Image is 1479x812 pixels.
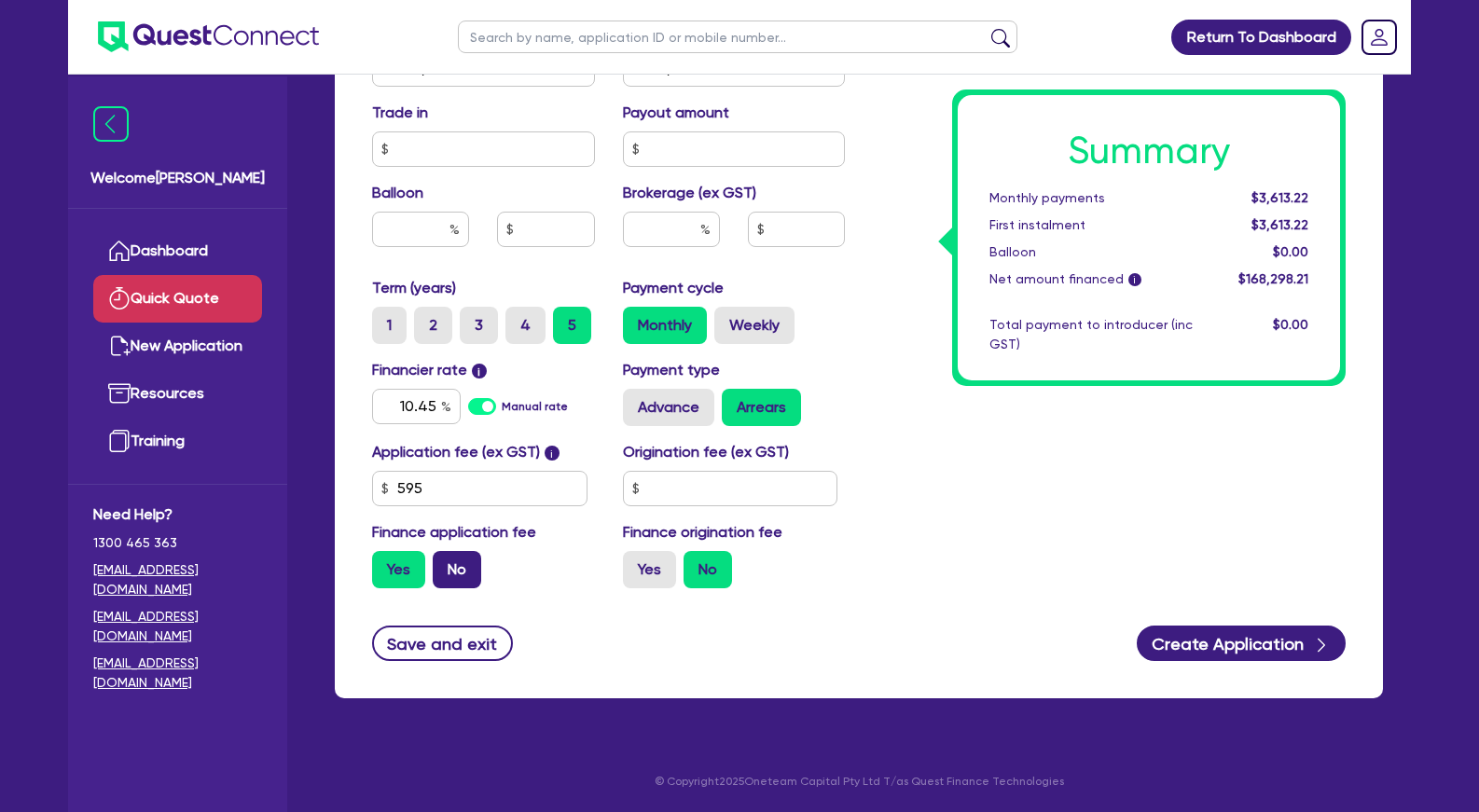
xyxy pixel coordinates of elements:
[372,182,423,204] label: Balloon
[623,359,720,381] label: Payment type
[975,215,1207,235] div: First instalment
[414,307,452,344] label: 2
[1137,626,1346,661] button: Create Application
[93,323,262,370] a: New Application
[623,389,714,426] label: Advance
[975,242,1207,262] div: Balloon
[975,188,1207,208] div: Monthly payments
[623,277,724,299] label: Payment cycle
[93,560,262,599] a: [EMAIL_ADDRESS][DOMAIN_NAME]
[722,389,801,426] label: Arrears
[108,287,131,310] img: quick-quote
[460,307,498,344] label: 3
[623,551,676,588] label: Yes
[714,307,795,344] label: Weekly
[623,182,756,204] label: Brokerage (ex GST)
[505,307,546,344] label: 4
[93,275,262,323] a: Quick Quote
[1238,271,1308,286] span: $168,298.21
[684,551,732,588] label: No
[1273,244,1308,259] span: $0.00
[458,21,1017,53] input: Search by name, application ID or mobile number...
[93,370,262,418] a: Resources
[1251,190,1308,205] span: $3,613.22
[372,102,428,124] label: Trade in
[623,521,782,544] label: Finance origination fee
[372,441,540,463] label: Application fee (ex GST)
[1128,274,1141,287] span: i
[93,654,262,693] a: [EMAIL_ADDRESS][DOMAIN_NAME]
[108,335,131,357] img: new-application
[472,364,487,378] span: i
[93,503,262,526] span: Need Help?
[433,551,481,588] label: No
[322,773,1396,790] p: © Copyright 2025 Oneteam Capital Pty Ltd T/as Quest Finance Technologies
[93,106,129,142] img: icon-menu-close
[989,129,1308,173] h1: Summary
[1355,13,1403,62] a: Dropdown toggle
[1251,217,1308,232] span: $3,613.22
[108,430,131,452] img: training
[372,521,536,544] label: Finance application fee
[372,277,456,299] label: Term (years)
[372,626,513,661] button: Save and exit
[372,307,407,344] label: 1
[372,359,487,381] label: Financier rate
[975,269,1207,289] div: Net amount financed
[623,102,729,124] label: Payout amount
[108,382,131,405] img: resources
[1171,20,1351,55] a: Return To Dashboard
[975,315,1207,354] div: Total payment to introducer (inc GST)
[98,21,319,52] img: quest-connect-logo-blue
[90,167,265,189] span: Welcome [PERSON_NAME]
[553,307,591,344] label: 5
[623,307,707,344] label: Monthly
[93,227,262,275] a: Dashboard
[372,551,425,588] label: Yes
[545,446,560,461] span: i
[93,607,262,646] a: [EMAIL_ADDRESS][DOMAIN_NAME]
[1273,317,1308,332] span: $0.00
[93,533,262,553] span: 1300 465 363
[623,441,789,463] label: Origination fee (ex GST)
[502,398,568,415] label: Manual rate
[93,418,262,465] a: Training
